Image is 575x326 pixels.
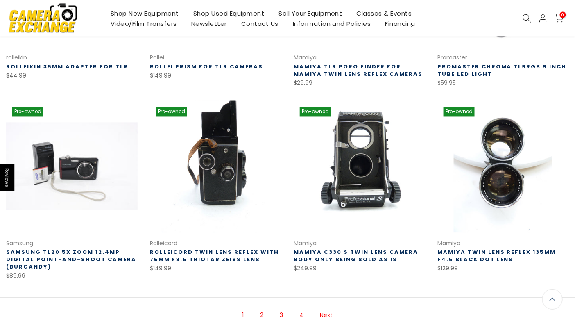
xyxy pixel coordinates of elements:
a: Page 4 [296,308,308,323]
a: Shop New Equipment [103,8,186,18]
a: Mamiya [294,239,317,248]
a: Samsung [6,239,33,248]
a: Rolleicord Twin Lens Reflex with 75MM f3.5 Triotar Zeiss Lens [150,248,279,264]
a: Sell Your Equipment [272,8,350,18]
div: $149.99 [150,71,281,81]
a: Rollei Prism for TLR Cameras [150,63,263,71]
div: $44.99 [6,71,138,81]
a: Mamiya [437,239,460,248]
a: Mamiya TLR Poro Finder for Mamiya Twin Lens Reflex Cameras [294,63,423,78]
a: Samsung TL20 5x Zoom 12.4mp Digital Point-and-Shoot Camera (Burgandy) [6,248,136,271]
a: Shop Used Equipment [186,8,272,18]
div: $59.95 [437,78,569,89]
span: 0 [560,12,566,18]
a: Rollei [150,54,164,62]
a: Promaster [437,54,467,62]
a: Classes & Events [349,8,419,18]
a: Promaster Chroma TL9RGB 9 Inch Tube LED Light [437,63,567,78]
a: Information and Policies [285,18,378,29]
span: Page 1 [238,308,248,323]
a: 0 [555,14,564,23]
div: $149.99 [150,264,281,274]
a: Mamiya C330 S Twin Lens Camera Body Only being sold AS IS [294,248,418,264]
a: Rolleicord [150,239,177,248]
a: Newsletter [184,18,234,29]
div: $129.99 [437,264,569,274]
div: $29.99 [294,78,425,89]
a: rolleikin [6,54,27,62]
a: Next [316,308,337,323]
div: $249.99 [294,264,425,274]
a: Rolleikin 35mm Adapter for TLR [6,63,128,71]
div: $89.99 [6,271,138,281]
a: Back to the top [542,289,563,310]
a: Mamiya Twin Lens Reflex 135MM f4.5 Black Dot Lens [437,248,556,264]
a: Financing [378,18,423,29]
a: Contact Us [234,18,285,29]
a: Page 3 [276,308,287,323]
a: Video/Film Transfers [103,18,184,29]
a: Mamiya [294,54,317,62]
a: Page 2 [256,308,268,323]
